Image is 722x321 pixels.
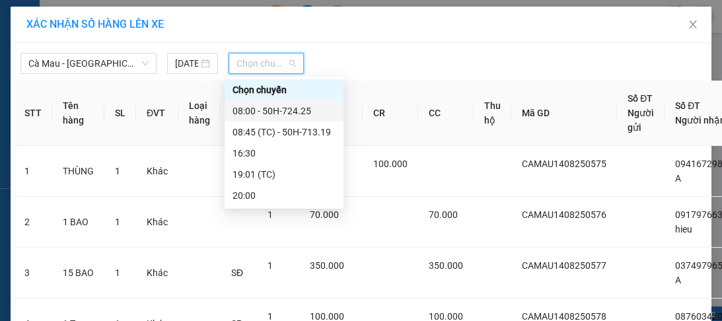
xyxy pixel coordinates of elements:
[675,275,681,285] span: A
[429,260,463,271] span: 350.000
[236,54,296,73] span: Chọn chuyến
[474,81,511,146] th: Thu hộ
[225,79,343,100] div: Chọn chuyến
[628,93,653,104] span: Số ĐT
[233,125,336,139] div: 08:45 (TC) - 50H-713.19
[268,260,273,271] span: 1
[233,167,336,182] div: 19:01 (TC)
[233,104,336,118] div: 08:00 - 50H-724.25
[310,260,344,271] span: 350.000
[522,260,606,271] span: CAMAU1408250577
[52,197,104,248] td: 1 BAO
[136,146,178,197] td: Khác
[628,108,654,133] span: Người gửi
[14,197,52,248] td: 2
[14,248,52,299] td: 3
[511,81,617,146] th: Mã GD
[231,267,243,278] span: SĐ
[52,248,104,299] td: 15 BAO
[268,209,273,220] span: 1
[104,81,136,146] th: SL
[136,248,178,299] td: Khác
[674,7,711,44] button: Close
[52,81,104,146] th: Tên hàng
[522,159,606,169] span: CAMAU1408250575
[688,19,698,30] span: close
[115,217,120,227] span: 1
[136,197,178,248] td: Khác
[363,81,418,146] th: CR
[233,188,336,203] div: 20:00
[429,209,458,220] span: 70.000
[675,224,692,234] span: hieu
[221,81,257,146] th: Ghi chú
[52,146,104,197] td: THÙNG
[233,83,336,97] div: Chọn chuyến
[175,56,198,71] input: 14/08/2025
[14,81,52,146] th: STT
[675,173,681,184] span: A
[418,81,474,146] th: CC
[310,209,339,220] span: 70.000
[675,100,700,111] span: Số ĐT
[26,18,164,30] span: XÁC NHẬN SỐ HÀNG LÊN XE
[115,166,120,176] span: 1
[373,159,408,169] span: 100.000
[136,81,178,146] th: ĐVT
[14,146,52,197] td: 1
[178,81,221,146] th: Loại hàng
[115,267,120,278] span: 1
[28,54,149,73] span: Cà Mau - Sài Gòn - Đồng Nai
[233,146,336,160] div: 16:30
[522,209,606,220] span: CAMAU1408250576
